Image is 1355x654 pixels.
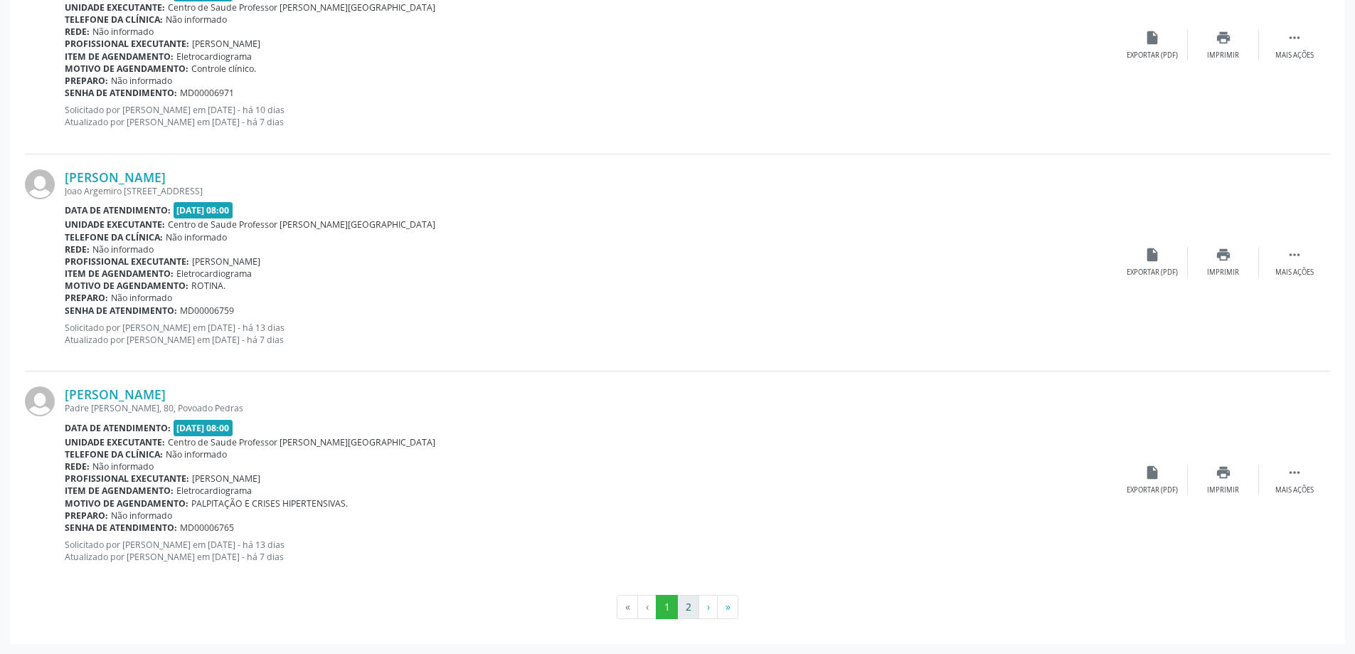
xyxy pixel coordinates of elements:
i: print [1216,465,1231,480]
div: Exportar (PDF) [1127,268,1178,278]
i: insert_drive_file [1144,30,1160,46]
button: Go to page 2 [677,595,699,619]
span: [PERSON_NAME] [192,473,260,485]
img: img [25,169,55,199]
span: Eletrocardiograma [176,51,252,63]
b: Preparo: [65,75,108,87]
div: Imprimir [1207,268,1239,278]
span: Eletrocardiograma [176,485,252,497]
p: Solicitado por [PERSON_NAME] em [DATE] - há 13 dias Atualizado por [PERSON_NAME] em [DATE] - há 7... [65,322,1117,346]
span: [DATE] 08:00 [174,420,233,436]
div: Joao Argemiro [STREET_ADDRESS] [65,185,1117,197]
span: Não informado [111,510,172,522]
b: Telefone da clínica: [65,14,163,26]
span: Não informado [166,448,227,460]
span: Não informado [111,75,172,87]
b: Senha de atendimento: [65,305,177,317]
b: Profissional executante: [65,255,189,268]
b: Telefone da clínica: [65,448,163,460]
b: Preparo: [65,510,108,522]
div: Imprimir [1207,485,1239,495]
b: Item de agendamento: [65,51,174,63]
span: PALPITAÇÃO E CRISES HIPERTENSIVAS. [191,497,348,510]
b: Preparo: [65,292,108,304]
i:  [1287,465,1302,480]
div: Padre [PERSON_NAME], 80, Povoado Pedras [65,402,1117,414]
span: Não informado [166,14,227,26]
b: Motivo de agendamento: [65,63,188,75]
b: Unidade executante: [65,436,165,448]
ul: Pagination [25,595,1330,619]
span: Não informado [111,292,172,304]
div: Imprimir [1207,51,1239,60]
b: Profissional executante: [65,38,189,50]
div: Mais ações [1275,268,1314,278]
b: Telefone da clínica: [65,231,163,243]
a: [PERSON_NAME] [65,169,166,185]
i: print [1216,247,1231,263]
i: print [1216,30,1231,46]
b: Data de atendimento: [65,204,171,216]
div: Exportar (PDF) [1127,485,1178,495]
b: Item de agendamento: [65,268,174,280]
b: Rede: [65,460,90,473]
div: Exportar (PDF) [1127,51,1178,60]
span: MD00006765 [180,522,234,534]
i: insert_drive_file [1144,465,1160,480]
i:  [1287,247,1302,263]
span: MD00006971 [180,87,234,99]
b: Motivo de agendamento: [65,497,188,510]
button: Go to page 1 [656,595,678,619]
span: Não informado [92,243,154,255]
i:  [1287,30,1302,46]
button: Go to next page [698,595,718,619]
span: Eletrocardiograma [176,268,252,280]
img: img [25,386,55,416]
b: Unidade executante: [65,218,165,231]
span: Controle clínico. [191,63,256,75]
span: MD00006759 [180,305,234,317]
div: Mais ações [1275,51,1314,60]
b: Data de atendimento: [65,422,171,434]
p: Solicitado por [PERSON_NAME] em [DATE] - há 13 dias Atualizado por [PERSON_NAME] em [DATE] - há 7... [65,539,1117,563]
span: [PERSON_NAME] [192,255,260,268]
span: Não informado [166,231,227,243]
b: Profissional executante: [65,473,189,485]
span: ROTINA. [191,280,225,292]
span: Centro de Saude Professor [PERSON_NAME][GEOGRAPHIC_DATA] [168,1,435,14]
b: Rede: [65,26,90,38]
span: [DATE] 08:00 [174,202,233,218]
div: Mais ações [1275,485,1314,495]
span: Não informado [92,460,154,473]
b: Unidade executante: [65,1,165,14]
span: Centro de Saude Professor [PERSON_NAME][GEOGRAPHIC_DATA] [168,218,435,231]
button: Go to last page [717,595,738,619]
span: [PERSON_NAME] [192,38,260,50]
b: Senha de atendimento: [65,87,177,99]
b: Motivo de agendamento: [65,280,188,292]
i: insert_drive_file [1144,247,1160,263]
b: Item de agendamento: [65,485,174,497]
b: Rede: [65,243,90,255]
span: Não informado [92,26,154,38]
a: [PERSON_NAME] [65,386,166,402]
span: Centro de Saude Professor [PERSON_NAME][GEOGRAPHIC_DATA] [168,436,435,448]
p: Solicitado por [PERSON_NAME] em [DATE] - há 10 dias Atualizado por [PERSON_NAME] em [DATE] - há 7... [65,104,1117,128]
b: Senha de atendimento: [65,522,177,534]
